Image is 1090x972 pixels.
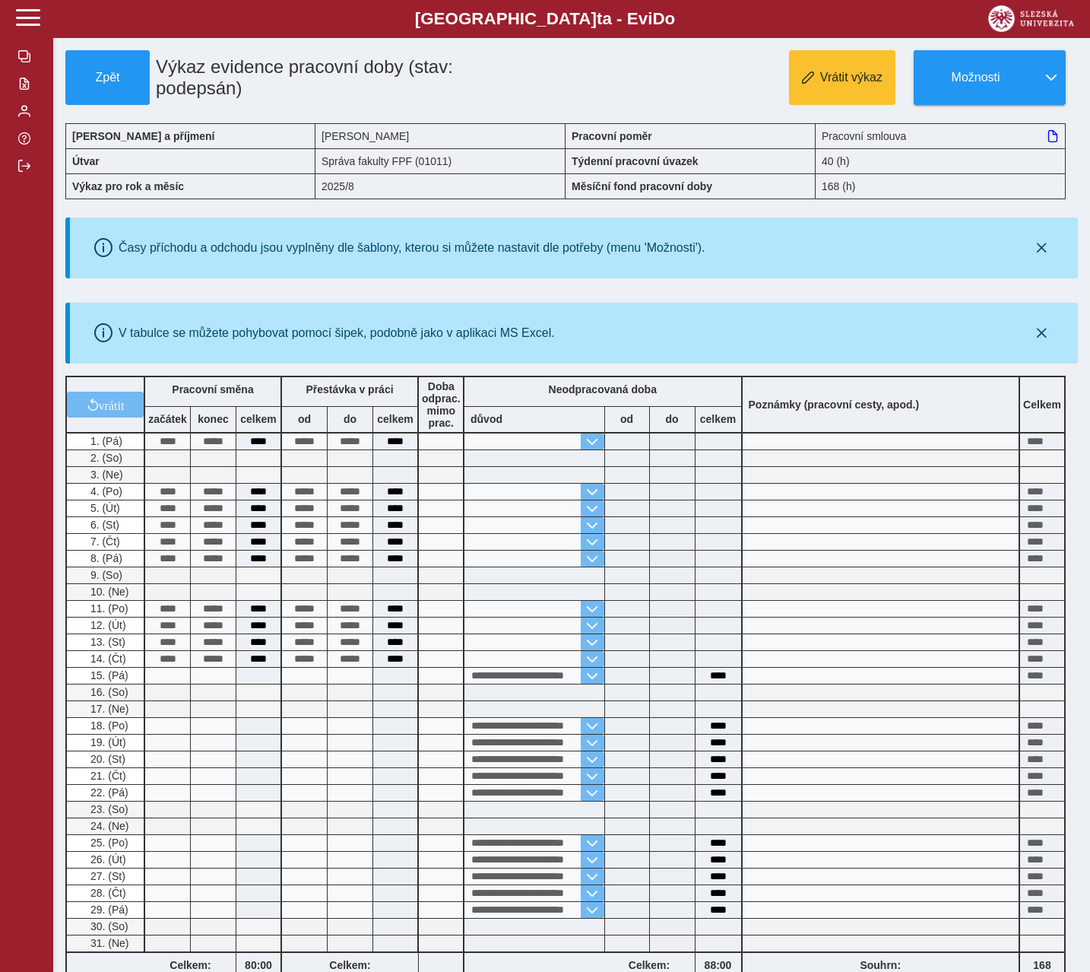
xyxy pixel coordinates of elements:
b: od [282,413,327,425]
b: [PERSON_NAME] a příjmení [72,130,214,142]
span: 18. (Po) [87,719,128,732]
span: 15. (Pá) [87,669,128,681]
span: 13. (St) [87,636,125,648]
span: D [652,9,664,28]
img: logo_web_su.png [988,5,1074,32]
button: Vrátit výkaz [789,50,895,105]
div: 168 (h) [816,173,1066,199]
b: 168 [1020,959,1064,971]
div: [PERSON_NAME] [315,123,566,148]
span: 19. (Út) [87,736,126,748]
b: Celkem: [282,959,418,971]
span: 14. (Čt) [87,653,126,665]
span: 27. (St) [87,870,125,882]
b: Souhrn: [860,959,901,971]
span: 30. (So) [87,920,128,932]
b: Neodpracovaná doba [549,383,657,395]
b: 80:00 [236,959,280,971]
b: Celkem [1023,399,1061,411]
b: Pracovní poměr [572,130,652,142]
span: 23. (So) [87,803,128,815]
span: 21. (Čt) [87,770,126,782]
b: Celkem: [145,959,236,971]
span: 12. (Út) [87,619,126,631]
b: začátek [145,413,190,425]
span: 31. (Ne) [87,937,129,949]
button: vrátit [67,392,144,418]
b: od [605,413,649,425]
span: 3. (Ne) [87,469,123,481]
b: Celkem: [604,959,695,971]
b: celkem [696,413,741,425]
span: 29. (Pá) [87,904,128,916]
button: Možnosti [914,50,1037,105]
b: do [650,413,695,425]
span: 28. (Čt) [87,887,126,899]
b: do [328,413,372,425]
div: V tabulce se můžete pohybovat pomocí šipek, podobně jako v aplikaci MS Excel. [119,326,555,340]
b: Měsíční fond pracovní doby [572,180,712,192]
b: Týdenní pracovní úvazek [572,155,699,167]
span: 8. (Pá) [87,552,122,564]
span: vrátit [99,399,125,411]
b: konec [191,413,236,425]
b: Pracovní směna [172,383,253,395]
div: Pracovní smlouva [816,123,1066,148]
span: 16. (So) [87,686,128,698]
b: Výkaz pro rok a měsíc [72,180,184,192]
span: 17. (Ne) [87,703,129,715]
b: Útvar [72,155,100,167]
span: 25. (Po) [87,837,128,849]
span: 10. (Ne) [87,586,129,598]
span: 7. (Čt) [87,535,120,548]
span: 2. (So) [87,452,122,464]
b: celkem [373,413,417,425]
div: Správa fakulty FPF (01011) [315,148,566,173]
span: Možnosti [927,71,1025,84]
span: 22. (Pá) [87,786,128,799]
b: celkem [236,413,280,425]
span: 4. (Po) [87,485,122,497]
b: Přestávka v práci [306,383,393,395]
span: Vrátit výkaz [820,71,882,84]
div: 2025/8 [315,173,566,199]
b: [GEOGRAPHIC_DATA] a - Evi [46,9,1044,29]
b: důvod [471,413,502,425]
span: t [597,9,602,28]
b: Poznámky (pracovní cesty, apod.) [743,399,926,411]
span: 9. (So) [87,569,122,581]
span: Zpět [72,71,143,84]
span: o [665,9,676,28]
h1: Výkaz evidence pracovní doby (stav: podepsán) [150,50,487,105]
div: 40 (h) [816,148,1066,173]
span: 5. (Út) [87,502,120,514]
span: 20. (St) [87,753,125,765]
span: 24. (Ne) [87,820,129,832]
span: 11. (Po) [87,602,128,615]
b: Doba odprac. mimo prac. [422,380,461,429]
span: 26. (Út) [87,853,126,866]
button: Zpět [65,50,150,105]
span: 1. (Pá) [87,435,122,447]
b: 88:00 [696,959,741,971]
div: Časy příchodu a odchodu jsou vyplněny dle šablony, kterou si můžete nastavit dle potřeby (menu 'M... [119,241,705,255]
span: 6. (St) [87,519,119,531]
